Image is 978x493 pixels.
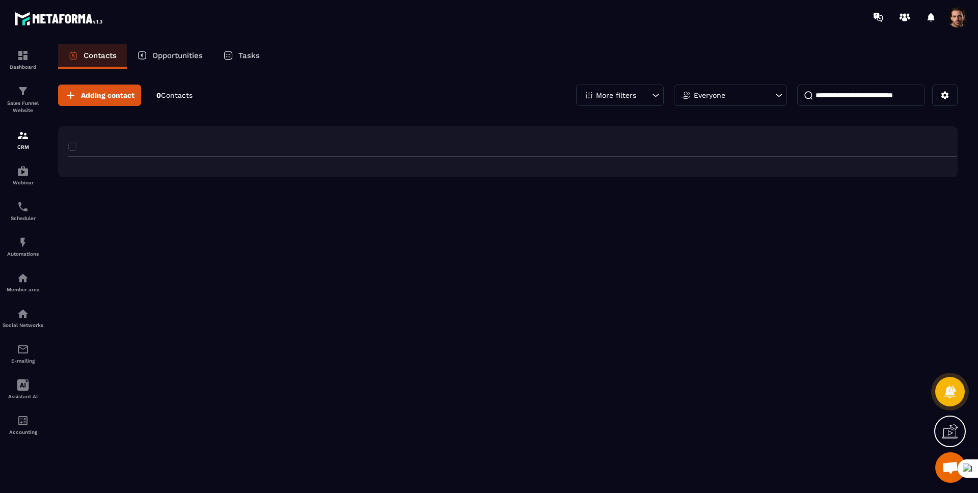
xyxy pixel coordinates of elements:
[127,44,213,69] a: Opportunities
[58,85,141,106] button: Adding contact
[3,122,43,157] a: formationformationCRM
[3,193,43,229] a: schedulerschedulerScheduler
[238,51,260,60] p: Tasks
[17,49,29,62] img: formation
[3,336,43,371] a: emailemailE-mailing
[3,229,43,264] a: automationsautomationsAutomations
[14,9,106,28] img: logo
[17,201,29,213] img: scheduler
[3,64,43,70] p: Dashboard
[596,92,636,99] p: More filters
[935,452,966,483] div: Mở cuộc trò chuyện
[3,287,43,292] p: Member area
[81,90,134,100] span: Adding contact
[17,165,29,177] img: automations
[152,51,203,60] p: Opportunities
[3,251,43,257] p: Automations
[17,308,29,320] img: social-network
[3,358,43,364] p: E-mailing
[161,91,193,99] span: Contacts
[84,51,117,60] p: Contacts
[17,236,29,249] img: automations
[3,100,43,114] p: Sales Funnel Website
[17,85,29,97] img: formation
[17,272,29,284] img: automations
[17,343,29,355] img: email
[3,180,43,185] p: Webinar
[3,77,43,122] a: formationformationSales Funnel Website
[3,215,43,221] p: Scheduler
[3,394,43,399] p: Assistant AI
[3,144,43,150] p: CRM
[3,322,43,328] p: Social Networks
[3,264,43,300] a: automationsautomationsMember area
[3,407,43,443] a: accountantaccountantAccounting
[3,300,43,336] a: social-networksocial-networkSocial Networks
[17,415,29,427] img: accountant
[3,157,43,193] a: automationsautomationsWebinar
[213,44,270,69] a: Tasks
[3,371,43,407] a: Assistant AI
[17,129,29,142] img: formation
[3,429,43,435] p: Accounting
[58,44,127,69] a: Contacts
[694,92,725,99] p: Everyone
[156,91,193,100] p: 0
[3,42,43,77] a: formationformationDashboard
